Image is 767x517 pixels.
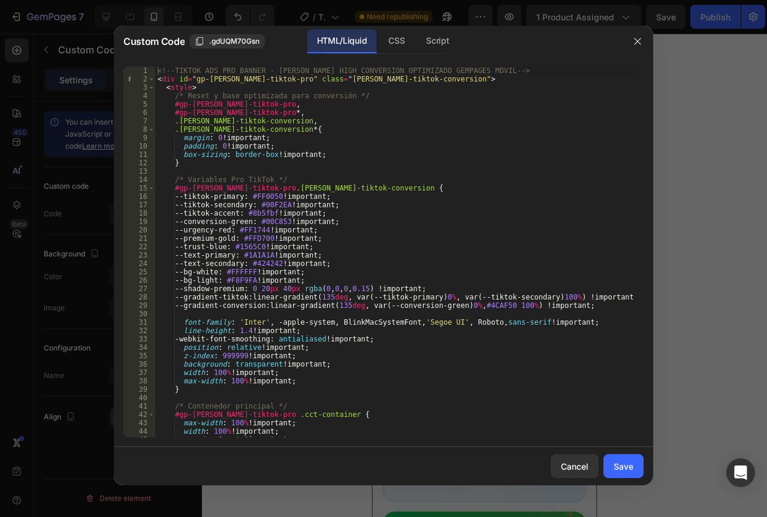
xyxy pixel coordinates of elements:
[123,402,155,410] div: 41
[123,92,155,100] div: 4
[123,436,155,444] div: 45
[189,34,265,49] button: .gdUQM70Gsn
[58,371,70,392] span: $
[123,326,155,335] div: 32
[123,410,155,419] div: 42
[19,407,206,455] div: + Ebook de [PERSON_NAME] (Ahorras $42.200)
[379,29,414,53] div: CSS
[123,142,155,150] div: 10
[209,36,259,47] span: .gdUQM70Gsn
[123,394,155,402] div: 40
[603,454,644,478] button: Save
[123,360,155,368] div: 36
[123,176,155,184] div: 14
[123,226,155,234] div: 20
[123,335,155,343] div: 33
[156,208,219,225] div: Viral TikTok
[169,340,206,350] div: ¡Solo HOY!
[123,301,155,310] div: 29
[123,259,155,268] div: 24
[123,310,155,318] div: 30
[123,243,155,251] div: 22
[123,184,155,192] div: 15
[15,185,66,196] div: Custom Code
[123,209,155,217] div: 18
[123,276,155,285] div: 26
[416,29,458,53] div: Script
[112,423,160,439] span: GRATIS
[123,234,155,243] div: 21
[561,460,588,473] div: Cancel
[123,385,155,394] div: 39
[123,368,155,377] div: 37
[123,427,155,436] div: 44
[123,108,155,117] div: 6
[19,351,206,368] div: Precio normal: $135,700
[123,117,155,125] div: 7
[123,66,155,75] div: 1
[123,192,155,201] div: 16
[123,419,155,427] div: 43
[19,373,206,400] div: 89,500
[123,159,155,167] div: 12
[123,217,155,226] div: 19
[123,377,155,385] div: 38
[123,343,155,352] div: 34
[59,216,167,246] img: Certificaciones FDA Salud Invima
[551,454,599,478] button: Cancel
[123,251,155,259] div: 23
[307,29,376,53] div: HTML/Liquid
[123,285,155,293] div: 27
[123,167,155,176] div: 13
[29,267,196,285] span: Luteina para los ojos
[123,100,155,108] div: 5
[123,134,155,142] div: 9
[123,293,155,301] div: 28
[11,291,214,325] div: +10,000 personas ya recuperaron su vista en solo 7 [PERSON_NAME]
[123,318,155,326] div: 31
[726,458,755,487] div: Open Intercom Messenger
[123,268,155,276] div: 25
[123,150,155,159] div: 11
[123,201,155,209] div: 17
[614,460,633,473] div: Save
[11,250,214,285] h1: TTM ZOOONE
[123,125,155,134] div: 8
[123,34,185,49] span: Custom Code
[123,352,155,360] div: 35
[123,75,155,83] div: 2
[123,83,155,92] div: 3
